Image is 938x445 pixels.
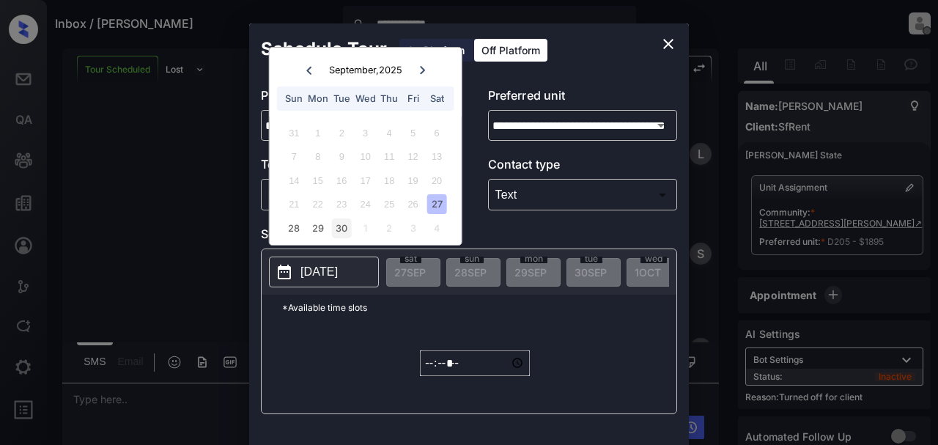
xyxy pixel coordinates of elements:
div: Not available Wednesday, September 24th, 2025 [355,194,375,214]
p: [DATE] [300,263,338,281]
div: off-platform-time-select [420,320,530,406]
div: Not available Saturday, September 13th, 2025 [426,147,446,166]
div: Choose Saturday, September 27th, 2025 [426,194,446,214]
div: Not available Friday, September 26th, 2025 [403,194,423,214]
div: Not available Wednesday, September 17th, 2025 [355,171,375,191]
div: Tue [332,89,352,109]
div: Not available Sunday, September 7th, 2025 [284,147,304,166]
p: Tour type [261,155,451,179]
div: Choose Sunday, September 28th, 2025 [284,218,304,238]
div: Choose Thursday, October 2nd, 2025 [380,218,399,238]
div: On Platform [399,39,472,62]
div: Not available Thursday, September 11th, 2025 [380,147,399,166]
div: Sun [284,89,304,109]
div: Not available Monday, September 22nd, 2025 [308,194,328,214]
div: Choose Monday, September 29th, 2025 [308,218,328,238]
div: Fri [403,89,423,109]
p: *Available time slots [282,295,676,320]
h2: Schedule Tour [249,23,399,75]
div: Not available Wednesday, September 3rd, 2025 [355,123,375,143]
div: Not available Sunday, September 14th, 2025 [284,171,304,191]
div: month 2025-09 [274,121,457,240]
div: Not available Monday, September 15th, 2025 [308,171,328,191]
div: Not available Wednesday, September 10th, 2025 [355,147,375,166]
div: Sat [426,89,446,109]
p: Preferred community [261,87,451,110]
p: Preferred unit [488,87,678,110]
div: Wed [355,89,375,109]
div: Not available Thursday, September 25th, 2025 [380,194,399,214]
div: Not available Monday, September 8th, 2025 [308,147,328,166]
div: Not available Tuesday, September 9th, 2025 [332,147,352,166]
div: Not available Saturday, September 6th, 2025 [426,123,446,143]
div: Not available Friday, September 12th, 2025 [403,147,423,166]
div: Choose Wednesday, October 1st, 2025 [355,218,375,238]
div: Not available Tuesday, September 2nd, 2025 [332,123,352,143]
p: Contact type [488,155,678,179]
div: Text [492,183,674,207]
div: Not available Saturday, September 20th, 2025 [426,171,446,191]
button: Open [651,115,671,136]
div: Mon [308,89,328,109]
div: Not available Thursday, September 4th, 2025 [380,123,399,143]
div: Not available Friday, September 19th, 2025 [403,171,423,191]
div: Choose Friday, October 3rd, 2025 [403,218,423,238]
div: Choose Saturday, October 4th, 2025 [426,218,446,238]
div: Off Platform [474,39,547,62]
div: September , 2025 [329,65,402,76]
div: Not available Friday, September 5th, 2025 [403,123,423,143]
div: Thu [380,89,399,109]
div: Not available Monday, September 1st, 2025 [308,123,328,143]
div: Not available Tuesday, September 23rd, 2025 [332,194,352,214]
div: Choose Tuesday, September 30th, 2025 [332,218,352,238]
button: close [654,29,683,59]
div: Not available Sunday, August 31st, 2025 [284,123,304,143]
div: Not available Sunday, September 21st, 2025 [284,194,304,214]
p: Select slot [261,225,677,249]
div: In Person [265,183,447,207]
div: Not available Thursday, September 18th, 2025 [380,171,399,191]
button: [DATE] [269,257,379,287]
div: Not available Tuesday, September 16th, 2025 [332,171,352,191]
